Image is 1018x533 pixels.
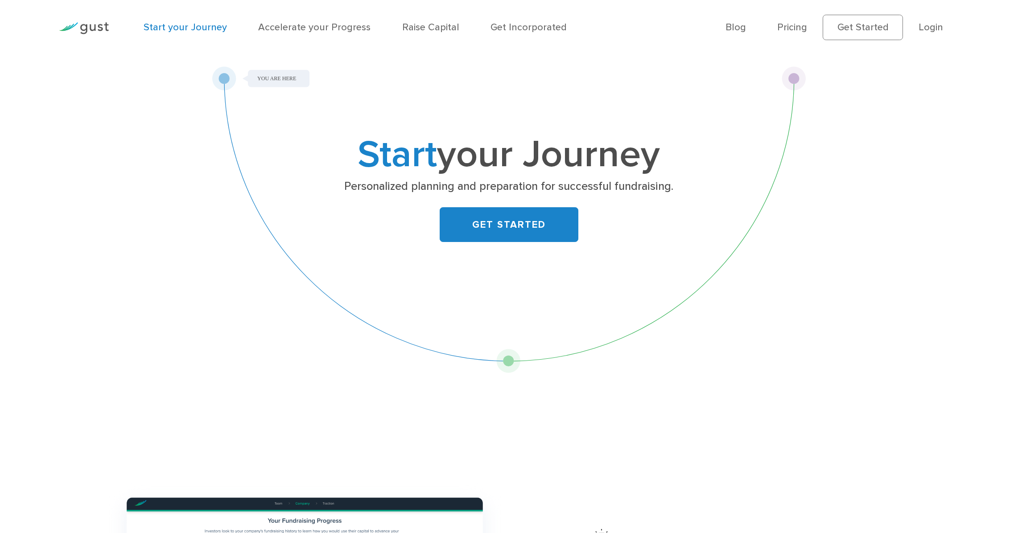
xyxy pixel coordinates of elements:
a: GET STARTED [440,207,578,242]
a: Start your Journey [144,21,227,33]
a: Login [919,21,943,33]
h1: your Journey [295,137,723,172]
a: Raise Capital [402,21,459,33]
a: Accelerate your Progress [258,21,371,33]
span: Start [358,132,437,177]
a: Blog [725,21,746,33]
img: Gust Logo [59,22,109,34]
a: Get Started [823,15,903,41]
p: Personalized planning and preparation for successful fundraising. [299,179,719,194]
a: Get Incorporated [490,21,567,33]
a: Pricing [777,21,807,33]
